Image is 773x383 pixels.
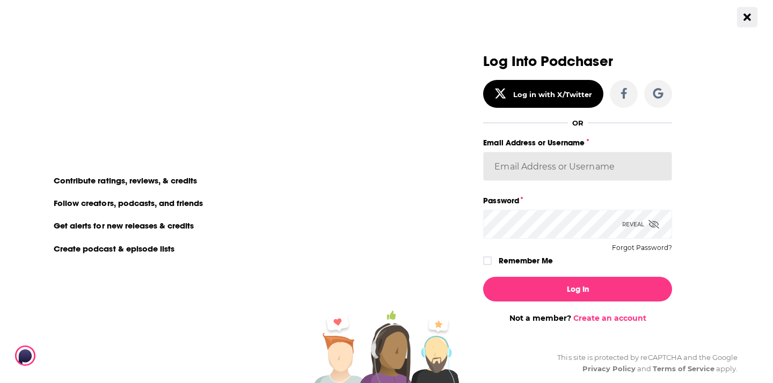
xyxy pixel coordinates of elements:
[513,90,592,99] div: Log in with X/Twitter
[483,194,672,208] label: Password
[47,173,205,187] li: Contribute ratings, reviews, & credits
[47,241,182,255] li: Create podcast & episode lists
[622,210,659,239] div: Reveal
[483,136,672,150] label: Email Address or Username
[549,352,738,374] div: This site is protected by reCAPTCHA and the Google and apply.
[15,345,110,366] a: Podchaser - Follow, Share and Rate Podcasts
[483,277,672,301] button: Log In
[737,7,757,27] button: Close Button
[483,54,672,69] h3: Log Into Podchaser
[573,313,646,323] a: Create an account
[483,313,672,323] div: Not a member?
[499,254,553,268] label: Remember Me
[572,119,584,127] div: OR
[582,364,636,373] a: Privacy Policy
[612,244,672,252] button: Forgot Password?
[15,345,118,366] img: Podchaser - Follow, Share and Rate Podcasts
[47,54,292,92] div: You need to login or register to view this page.
[47,196,211,210] li: Follow creators, podcasts, and friends
[653,364,714,373] a: Terms of Service
[47,218,201,232] li: Get alerts for new releases & credits
[483,80,603,108] button: Log in with X/Twitter
[483,152,672,181] input: Email Address or Username
[47,154,262,165] li: On Podchaser you can:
